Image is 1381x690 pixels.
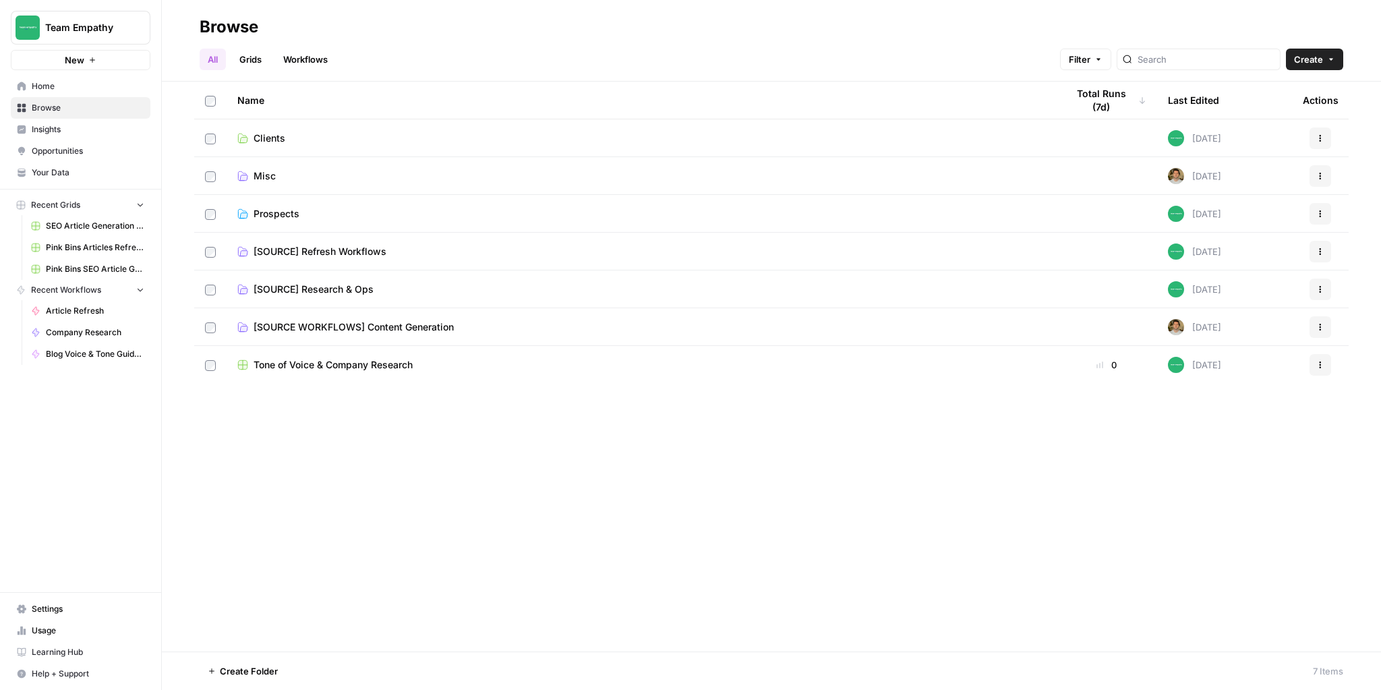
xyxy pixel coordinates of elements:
img: wwg0kvabo36enf59sssm51gfoc5r [1168,130,1184,146]
input: Search [1138,53,1274,66]
div: [DATE] [1168,206,1221,222]
div: [DATE] [1168,319,1221,335]
a: Browse [11,97,150,119]
a: Company Research [25,322,150,343]
img: Team Empathy Logo [16,16,40,40]
span: Opportunities [32,145,144,157]
a: Tone of Voice & Company Research [237,358,1045,372]
div: Name [237,82,1045,119]
span: Article Refresh [46,305,144,317]
span: [SOURCE] Refresh Workflows [254,245,386,258]
div: Browse [200,16,258,38]
span: Create [1294,53,1323,66]
span: Insights [32,123,144,136]
a: [SOURCE] Research & Ops [237,283,1045,296]
span: Your Data [32,167,144,179]
img: 9peqd3ak2lieyojmlm10uxo82l57 [1168,319,1184,335]
span: Recent Workflows [31,284,101,296]
span: New [65,53,84,67]
a: Usage [11,620,150,641]
a: Settings [11,598,150,620]
span: Company Research [46,326,144,339]
span: Learning Hub [32,646,144,658]
span: Create Folder [220,664,278,678]
button: Help + Support [11,663,150,685]
img: wwg0kvabo36enf59sssm51gfoc5r [1168,243,1184,260]
span: Misc [254,169,276,183]
div: Last Edited [1168,82,1219,119]
span: Help + Support [32,668,144,680]
img: wwg0kvabo36enf59sssm51gfoc5r [1168,281,1184,297]
span: Usage [32,625,144,637]
span: [SOURCE WORKFLOWS] Content Generation [254,320,454,334]
div: [DATE] [1168,130,1221,146]
a: Home [11,76,150,97]
a: Clients [237,132,1045,145]
a: Workflows [275,49,336,70]
div: Actions [1303,82,1339,119]
div: [DATE] [1168,357,1221,373]
div: [DATE] [1168,168,1221,184]
span: Tone of Voice & Company Research [254,358,413,372]
button: Workspace: Team Empathy [11,11,150,45]
a: Your Data [11,162,150,183]
a: SEO Article Generation Grid - Uncharted Influencer Agency [25,215,150,237]
button: Recent Grids [11,195,150,215]
span: Blog Voice & Tone Guidelines [46,348,144,360]
div: Total Runs (7d) [1067,82,1146,119]
button: Recent Workflows [11,280,150,300]
span: Browse [32,102,144,114]
a: Pink Bins Articles Refresh Grid [25,237,150,258]
a: Misc [237,169,1045,183]
div: 0 [1067,358,1146,372]
img: wwg0kvabo36enf59sssm51gfoc5r [1168,357,1184,373]
span: [SOURCE] Research & Ops [254,283,374,296]
a: Learning Hub [11,641,150,663]
div: [DATE] [1168,281,1221,297]
span: Recent Grids [31,199,80,211]
a: Pink Bins SEO Article Generation Grid [25,258,150,280]
a: Grids [231,49,270,70]
a: [SOURCE] Refresh Workflows [237,245,1045,258]
img: 9peqd3ak2lieyojmlm10uxo82l57 [1168,168,1184,184]
a: All [200,49,226,70]
button: Filter [1060,49,1111,70]
a: Article Refresh [25,300,150,322]
a: Blog Voice & Tone Guidelines [25,343,150,365]
a: [SOURCE WORKFLOWS] Content Generation [237,320,1045,334]
span: Settings [32,603,144,615]
span: SEO Article Generation Grid - Uncharted Influencer Agency [46,220,144,232]
span: Clients [254,132,285,145]
img: wwg0kvabo36enf59sssm51gfoc5r [1168,206,1184,222]
button: Create [1286,49,1343,70]
a: Opportunities [11,140,150,162]
span: Prospects [254,207,299,221]
a: Prospects [237,207,1045,221]
span: Pink Bins SEO Article Generation Grid [46,263,144,275]
a: Insights [11,119,150,140]
span: Filter [1069,53,1090,66]
button: New [11,50,150,70]
div: [DATE] [1168,243,1221,260]
span: Home [32,80,144,92]
div: 7 Items [1313,664,1343,678]
button: Create Folder [200,660,286,682]
span: Pink Bins Articles Refresh Grid [46,241,144,254]
span: Team Empathy [45,21,127,34]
